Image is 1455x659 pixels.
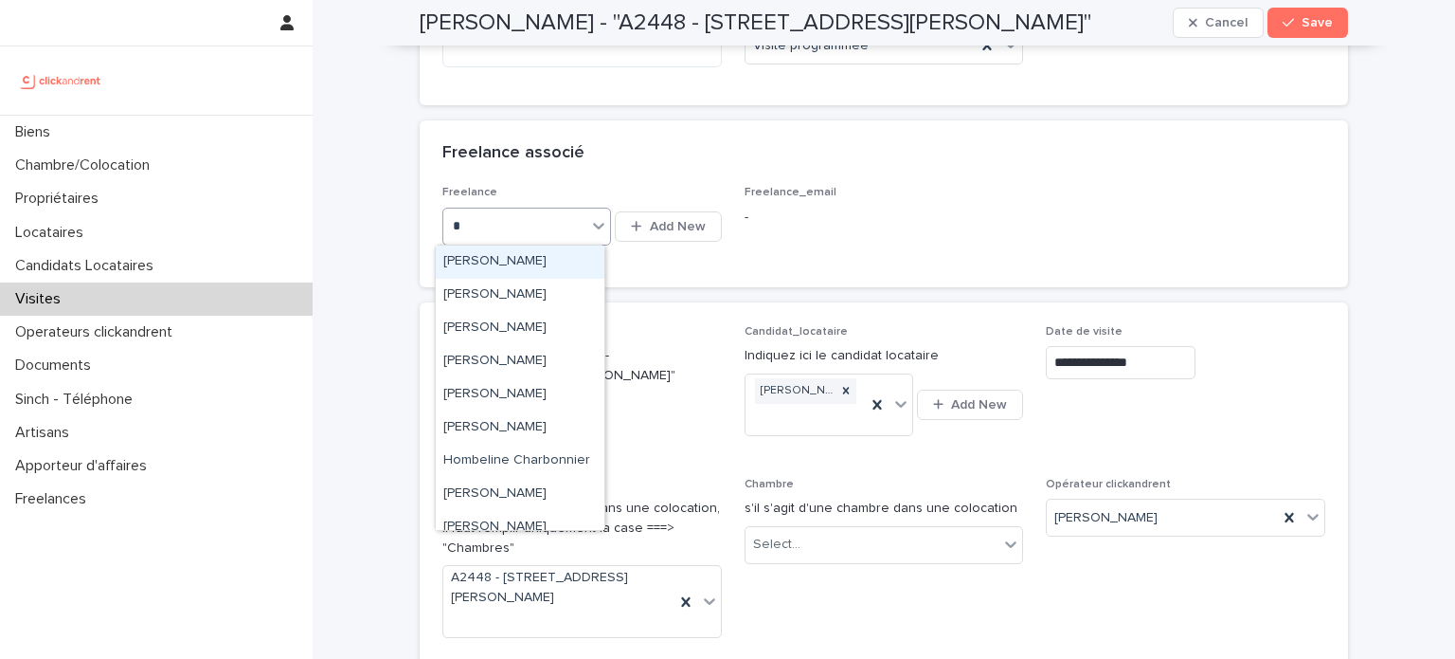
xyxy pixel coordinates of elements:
h2: [PERSON_NAME] - "A2448 - [STREET_ADDRESS][PERSON_NAME]" [420,9,1091,37]
p: Biens [8,123,65,141]
p: Freelances [8,490,101,508]
div: Select... [753,535,800,555]
p: Documents [8,357,106,375]
div: Jocelyn Beaugrand [436,511,604,544]
span: Candidat_locataire [745,326,848,338]
p: Candidats Locataires [8,257,169,275]
p: Artisans [8,424,84,442]
p: - [745,208,1024,228]
button: Add New [615,211,721,242]
p: s'il s'agit d'une chambre dans une colocation [745,499,1024,519]
p: Apporteur d'affaires [8,457,162,475]
span: Save [1302,16,1333,29]
span: Freelance [442,187,497,198]
p: Indiquez ici le candidat locataire [745,346,1024,366]
span: A2448 - [STREET_ADDRESS][PERSON_NAME] [451,568,667,608]
p: Locataires [8,224,99,242]
div: Alexandre Chikhaoui [436,246,604,279]
span: Freelance_email [745,187,836,198]
p: Visites [8,290,76,308]
p: Chambre/Colocation [8,156,165,174]
div: Hombeline Charbonnier [436,445,604,478]
img: UCB0brd3T0yccxBKYDjQ [15,62,107,100]
button: Cancel [1173,8,1264,38]
span: Visite programmée [753,36,869,56]
button: Add New [917,390,1023,420]
div: Cybill Lefeuvre [436,345,604,378]
p: Operateurs clickandrent [8,323,188,341]
span: Cancel [1205,16,1248,29]
span: Date de visite [1046,326,1123,338]
p: Sinch - Téléphone [8,391,148,409]
div: Gaelle Baldacchino [436,412,604,445]
div: Christine Davet [436,312,604,345]
span: [PERSON_NAME] [1054,508,1158,528]
div: Jean-Luc Candapa [436,478,604,511]
button: Save [1267,8,1348,38]
div: Frédéric Lopez [436,378,604,412]
p: Propriétaires [8,190,114,208]
h2: Freelance associé [442,143,584,164]
div: [PERSON_NAME] [755,378,835,404]
span: Add New [951,398,1007,412]
span: Opérateur clickandrent [1046,479,1171,490]
div: Camille Magnier [436,279,604,312]
span: Add New [650,220,706,233]
span: Chambre [745,479,794,490]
